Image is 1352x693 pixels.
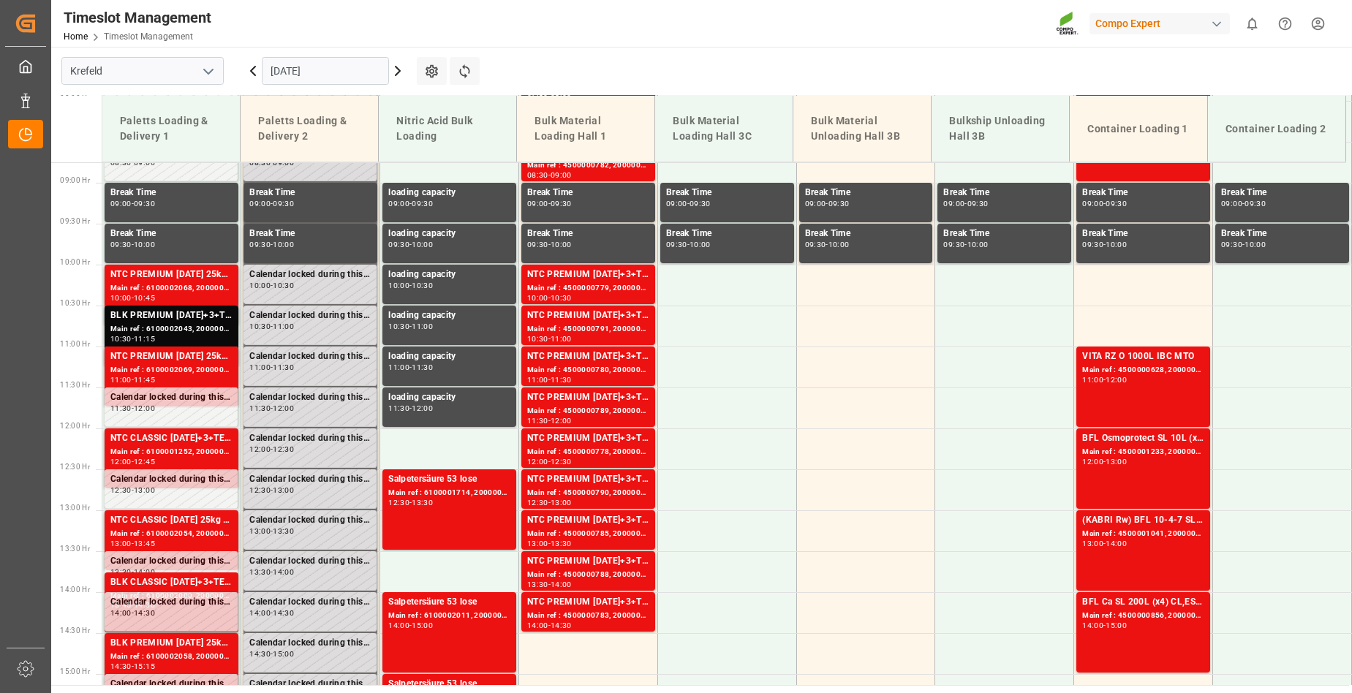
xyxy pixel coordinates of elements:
[964,241,967,248] div: -
[967,200,989,207] div: 09:30
[412,499,433,506] div: 13:30
[548,295,551,301] div: -
[409,364,412,371] div: -
[943,200,964,207] div: 09:00
[134,200,155,207] div: 09:30
[1082,186,1204,200] div: Break Time
[249,528,271,534] div: 13:00
[271,323,273,330] div: -
[60,667,90,675] span: 15:00 Hr
[60,422,90,430] span: 12:00 Hr
[60,586,90,594] span: 14:00 Hr
[687,200,690,207] div: -
[826,200,828,207] div: -
[666,186,788,200] div: Break Time
[1089,13,1230,34] div: Compo Expert
[134,241,155,248] div: 10:00
[529,107,643,150] div: Bulk Material Loading Hall 1
[249,472,371,487] div: Calendar locked during this period.
[388,308,510,323] div: loading capacity
[551,295,572,301] div: 10:30
[134,610,155,616] div: 14:30
[252,107,366,150] div: Paletts Loading & Delivery 2
[1082,349,1204,364] div: VITA RZ O 1000L IBC MTO
[273,651,294,657] div: 15:00
[527,622,548,629] div: 14:00
[548,376,551,383] div: -
[110,458,132,465] div: 12:00
[110,528,233,540] div: Main ref : 6100002054, 2000001506
[388,487,510,499] div: Main ref : 6100001714, 2000001425
[527,499,548,506] div: 12:30
[527,528,649,540] div: Main ref : 4500000785, 2000000504
[527,405,649,417] div: Main ref : 4500000789, 2000000504
[388,622,409,629] div: 14:00
[110,651,233,663] div: Main ref : 6100002058, 2000000324
[527,323,649,336] div: Main ref : 4500000791, 2000000504
[805,227,927,241] div: Break Time
[249,364,271,371] div: 11:00
[388,282,409,289] div: 10:00
[1242,241,1245,248] div: -
[805,186,927,200] div: Break Time
[412,323,433,330] div: 11:00
[1082,458,1103,465] div: 12:00
[548,458,551,465] div: -
[527,200,548,207] div: 09:00
[1082,200,1103,207] div: 09:00
[249,446,271,452] div: 12:00
[132,295,134,301] div: -
[110,663,132,670] div: 14:30
[132,458,134,465] div: -
[110,336,132,342] div: 10:30
[134,295,155,301] div: 10:45
[527,349,649,364] div: NTC PREMIUM [DATE]+3+TE BULK
[273,569,294,575] div: 14:00
[967,241,989,248] div: 10:00
[1082,446,1204,458] div: Main ref : 4500001233, 2000000119
[1103,241,1106,248] div: -
[132,241,134,248] div: -
[1106,458,1127,465] div: 13:00
[805,200,826,207] div: 09:00
[409,499,412,506] div: -
[1106,376,1127,383] div: 12:00
[114,107,228,150] div: Paletts Loading & Delivery 1
[1220,115,1334,143] div: Container Loading 2
[412,282,433,289] div: 10:30
[60,381,90,389] span: 11:30 Hr
[273,528,294,534] div: 13:30
[551,200,572,207] div: 09:30
[388,200,409,207] div: 09:00
[249,677,371,692] div: Calendar locked during this period.
[409,241,412,248] div: -
[1221,227,1343,241] div: Break Time
[1082,610,1204,622] div: Main ref : 4500000856, 2000000727
[110,569,132,575] div: 13:30
[1082,513,1204,528] div: (KABRI Rw) BFL 10-4-7 SL 20L(x48) ES LAT
[1082,227,1204,241] div: Break Time
[110,472,232,487] div: Calendar locked during this period.
[388,349,510,364] div: loading capacity
[1269,7,1302,40] button: Help Center
[271,282,273,289] div: -
[110,595,232,610] div: Calendar locked during this period.
[134,569,155,575] div: 14:00
[1103,376,1106,383] div: -
[273,610,294,616] div: 14:30
[1106,241,1127,248] div: 10:00
[527,513,649,528] div: NTC PREMIUM [DATE]+3+TE BULK
[388,268,510,282] div: loading capacity
[527,431,649,446] div: NTC PREMIUM [DATE]+3+TE BULK
[110,200,132,207] div: 09:00
[388,405,409,412] div: 11:30
[249,431,371,446] div: Calendar locked during this period.
[110,590,233,602] div: Main ref : 6100002000, 2000001288
[551,622,572,629] div: 14:30
[527,581,548,588] div: 13:30
[551,499,572,506] div: 13:00
[273,487,294,493] div: 13:00
[551,540,572,547] div: 13:30
[690,241,711,248] div: 10:00
[271,405,273,412] div: -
